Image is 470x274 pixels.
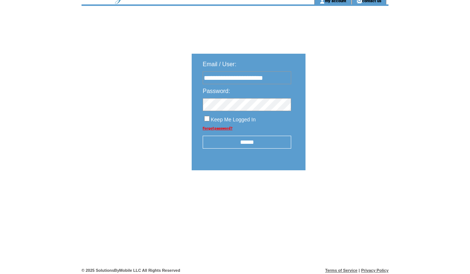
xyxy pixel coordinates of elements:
span: © 2025 SolutionsByMobile LLC All Rights Reserved [82,268,180,273]
a: Privacy Policy [361,268,388,273]
span: Password: [203,88,230,94]
a: Forgot password? [203,126,232,130]
span: Keep Me Logged In [211,117,256,122]
span: Email / User: [203,61,236,67]
span: | [359,268,360,273]
img: transparent.png;jsessionid=DD93946BC4D923F5BA3EF41A741FEDA0 [327,189,364,198]
a: Terms of Service [325,268,358,273]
